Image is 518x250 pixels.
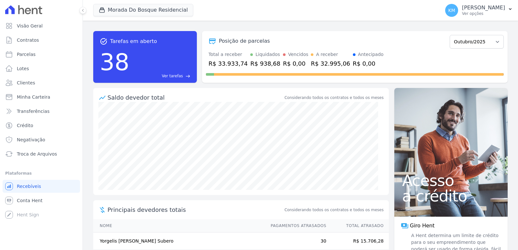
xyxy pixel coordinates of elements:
[440,1,518,19] button: KM [PERSON_NAME] Ver opções
[107,93,283,102] div: Saldo devedor total
[311,59,350,68] div: R$ 32.995,06
[3,147,80,160] a: Troca de Arquivos
[17,37,39,43] span: Contratos
[410,222,434,230] span: Giro Hent
[17,183,41,190] span: Recebíveis
[208,51,248,58] div: Total a receber
[219,37,270,45] div: Posição de parcelas
[3,48,80,61] a: Parcelas
[358,51,384,58] div: Antecipado
[3,119,80,132] a: Crédito
[265,219,327,233] th: Pagamentos Atrasados
[255,51,280,58] div: Liquidados
[250,59,280,68] div: R$ 938,68
[3,133,80,146] a: Negativação
[3,76,80,89] a: Clientes
[448,8,455,13] span: KM
[93,4,193,16] button: Morada Do Bosque Residencial
[285,95,384,101] div: Considerando todos os contratos e todos os meses
[327,233,389,250] td: R$ 15.706,28
[162,73,183,79] span: Ver tarefas
[208,59,248,68] div: R$ 33.933,74
[17,51,36,58] span: Parcelas
[265,233,327,250] td: 30
[17,108,50,114] span: Transferências
[3,180,80,193] a: Recebíveis
[17,136,45,143] span: Negativação
[93,219,265,233] th: Nome
[285,207,384,213] span: Considerando todos os contratos e todos os meses
[288,51,308,58] div: Vencidos
[316,51,338,58] div: A receber
[107,205,283,214] span: Principais devedores totais
[3,62,80,75] a: Lotes
[283,59,308,68] div: R$ 0,00
[353,59,384,68] div: R$ 0,00
[462,5,505,11] p: [PERSON_NAME]
[17,65,29,72] span: Lotes
[17,197,42,204] span: Conta Hent
[110,38,157,45] span: Tarefas em aberto
[3,34,80,47] a: Contratos
[186,74,190,79] span: east
[402,188,500,204] span: a crédito
[132,73,190,79] a: Ver tarefas east
[3,105,80,118] a: Transferências
[462,11,505,16] p: Ver opções
[402,173,500,188] span: Acesso
[3,19,80,32] a: Visão Geral
[93,233,265,250] td: Yorgelis [PERSON_NAME] Subero
[327,219,389,233] th: Total Atrasado
[100,45,129,79] div: 38
[100,38,107,45] span: task_alt
[3,91,80,103] a: Minha Carteira
[17,122,33,129] span: Crédito
[17,80,35,86] span: Clientes
[5,169,77,177] div: Plataformas
[17,94,50,100] span: Minha Carteira
[17,151,57,157] span: Troca de Arquivos
[3,194,80,207] a: Conta Hent
[17,23,43,29] span: Visão Geral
